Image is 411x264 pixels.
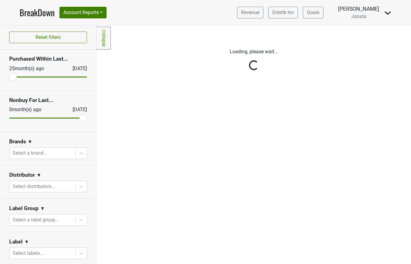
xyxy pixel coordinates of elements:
img: Dropdown Menu [384,9,391,17]
button: Account Reports [59,7,107,18]
a: Revenue [237,7,263,18]
span: Jonata [351,13,366,19]
div: [PERSON_NAME] [338,5,379,13]
a: BreakDown [20,6,55,19]
a: Collapse [96,27,111,50]
a: Distrib Inv [268,7,298,18]
p: Loading, please wait... [101,48,406,55]
a: Goals [303,7,323,18]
